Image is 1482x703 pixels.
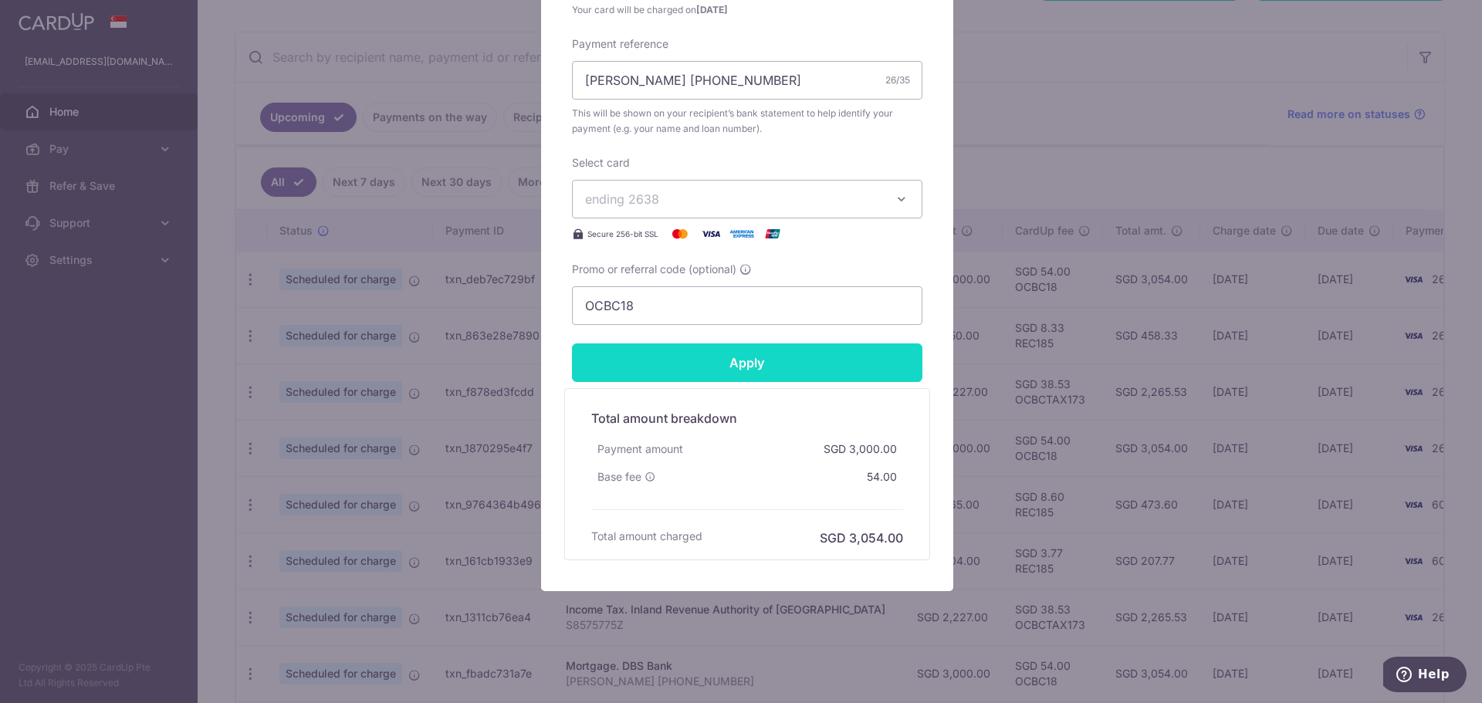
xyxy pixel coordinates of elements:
div: Payment amount [591,435,689,463]
h6: SGD 3,054.00 [820,529,903,547]
div: 54.00 [861,463,903,491]
span: [DATE] [696,4,728,15]
img: Mastercard [665,225,695,243]
button: ending 2638 [572,180,922,218]
label: Payment reference [572,36,668,52]
iframe: Opens a widget where you can find more information [1383,657,1467,695]
img: American Express [726,225,757,243]
span: This will be shown on your recipient’s bank statement to help identify your payment (e.g. your na... [572,106,922,137]
img: Visa [695,225,726,243]
h5: Total amount breakdown [591,409,903,428]
span: ending 2638 [585,191,659,207]
span: Base fee [597,469,641,485]
div: SGD 3,000.00 [817,435,903,463]
span: Secure 256-bit SSL [587,228,658,240]
span: Promo or referral code (optional) [572,262,736,277]
label: Select card [572,155,630,171]
input: Apply [572,343,922,382]
h6: Total amount charged [591,529,702,544]
img: UnionPay [757,225,788,243]
span: Your card will be charged on [572,2,922,18]
div: 26/35 [885,73,910,88]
